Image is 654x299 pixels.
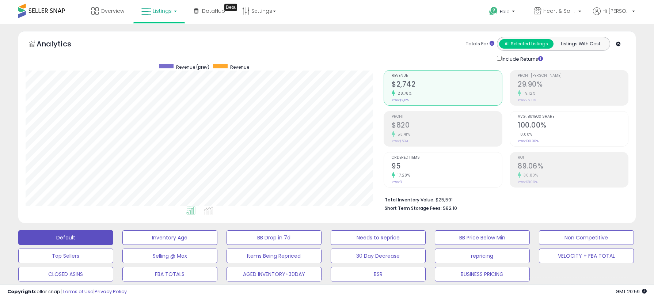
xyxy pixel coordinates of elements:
[518,132,532,137] small: 0.00%
[395,132,410,137] small: 53.41%
[593,7,635,24] a: Hi [PERSON_NAME]
[392,139,408,143] small: Prev: $534
[435,230,530,245] button: BB Price Below Min
[521,173,538,178] small: 30.80%
[539,249,634,263] button: VELOCITY + FBA TOTAL
[392,121,502,131] h2: $820
[227,267,322,281] button: AGED INVENTORY+30DAY
[18,230,113,245] button: Default
[500,8,510,15] span: Help
[466,41,494,48] div: Totals For
[392,156,502,160] span: Ordered Items
[553,39,608,49] button: Listings With Cost
[443,205,457,212] span: $82.10
[518,98,536,102] small: Prev: 25.10%
[435,267,530,281] button: BUSINESS PRICING
[602,7,630,15] span: Hi [PERSON_NAME]
[227,230,322,245] button: BB Drop in 7d
[539,230,634,245] button: Non Competitive
[122,230,217,245] button: Inventory Age
[202,7,225,15] span: DataHub
[395,173,410,178] small: 17.28%
[122,267,217,281] button: FBA TOTALS
[543,7,576,15] span: Heart & Sole Trading
[616,288,647,295] span: 2025-10-10 20:59 GMT
[392,162,502,172] h2: 95
[518,74,628,78] span: Profit [PERSON_NAME]
[491,54,552,63] div: Include Returns
[435,249,530,263] button: repricing
[521,91,535,96] small: 19.12%
[518,156,628,160] span: ROI
[385,197,434,203] b: Total Inventory Value:
[331,230,426,245] button: Needs to Reprice
[392,115,502,119] span: Profit
[392,74,502,78] span: Revenue
[518,162,628,172] h2: 89.06%
[176,64,209,70] span: Revenue (prev)
[331,249,426,263] button: 30 Day Decrease
[122,249,217,263] button: Selling @ Max
[395,91,411,96] small: 28.78%
[489,7,498,16] i: Get Help
[230,64,249,70] span: Revenue
[392,80,502,90] h2: $2,742
[62,288,94,295] a: Terms of Use
[518,180,537,184] small: Prev: 68.09%
[518,80,628,90] h2: 29.90%
[385,205,442,211] b: Short Term Storage Fees:
[499,39,554,49] button: All Selected Listings
[7,288,127,295] div: seller snap | |
[18,249,113,263] button: Top Sellers
[153,7,172,15] span: Listings
[483,1,522,24] a: Help
[392,98,410,102] small: Prev: $2,129
[518,115,628,119] span: Avg. Buybox Share
[385,195,623,204] li: $25,591
[37,39,85,51] h5: Analytics
[224,4,237,11] div: Tooltip anchor
[392,180,403,184] small: Prev: 81
[18,267,113,281] button: CLOSED ASINS
[7,288,34,295] strong: Copyright
[95,288,127,295] a: Privacy Policy
[518,121,628,131] h2: 100.00%
[331,267,426,281] button: BSR
[227,249,322,263] button: Items Being Repriced
[518,139,539,143] small: Prev: 100.00%
[100,7,124,15] span: Overview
